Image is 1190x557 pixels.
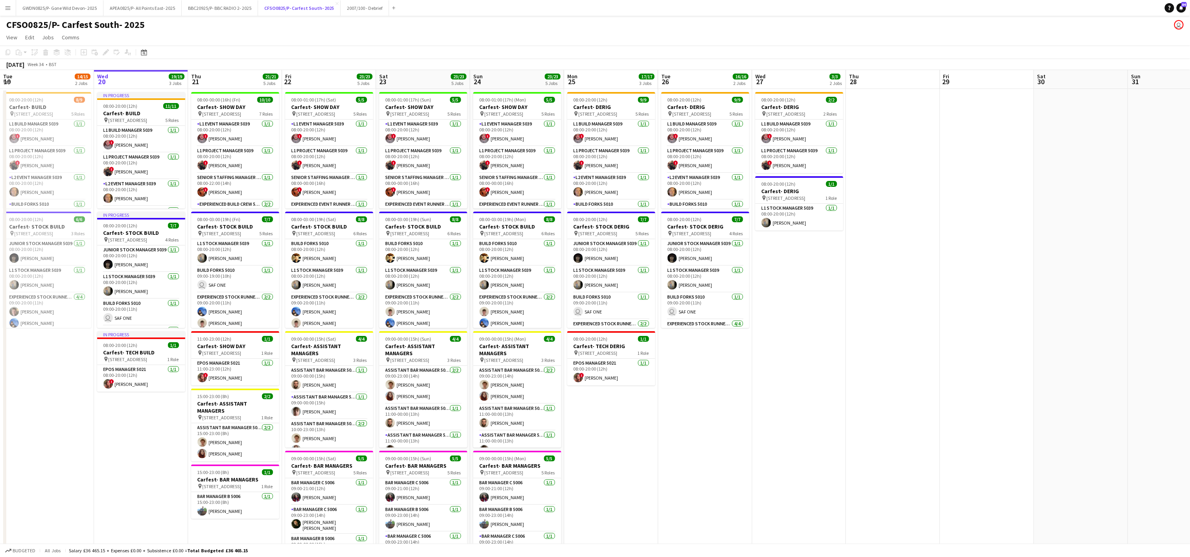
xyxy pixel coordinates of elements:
[59,32,83,42] a: Comms
[574,97,608,103] span: 08:00-20:00 (12h)
[191,212,279,328] div: 08:00-03:00 (19h) (Fri)7/7Carfest- STOCK BUILD [STREET_ADDRESS]5 RolesL1 Stock Manager 50391/108:...
[379,366,467,404] app-card-role: Assistant Bar Manager 50062/209:00-23:00 (14h)[PERSON_NAME][PERSON_NAME]
[191,120,279,146] app-card-role: L1 Event Manager 50391/108:00-20:00 (12h)![PERSON_NAME]
[379,92,467,208] div: 08:00-01:00 (17h) (Sun)5/5Carfest- SHOW DAY [STREET_ADDRESS]5 RolesL1 Event Manager 50391/108:00-...
[391,111,430,117] span: [STREET_ADDRESS]
[755,204,843,231] app-card-role: L1 Stock Manager 50391/108:00-20:00 (12h)[PERSON_NAME]
[732,216,743,222] span: 7/7
[450,336,461,342] span: 4/4
[473,103,561,111] h3: Carfest- SHOW DAY
[579,373,584,378] span: !
[668,216,702,222] span: 08:00-20:00 (12h)
[168,223,179,229] span: 7/7
[673,111,712,117] span: [STREET_ADDRESS]
[567,239,655,266] app-card-role: Junior Stock Manager 50391/108:00-20:00 (12h)[PERSON_NAME]
[473,146,561,173] app-card-role: L1 Project Manager 50391/108:00-20:00 (12h)![PERSON_NAME]
[15,134,20,138] span: !
[826,97,837,103] span: 2/2
[3,103,91,111] h3: Carfest- BUILD
[297,134,302,138] span: !
[356,216,367,222] span: 8/8
[661,146,749,173] app-card-role: L1 Project Manager 50391/108:00-20:00 (12h)![PERSON_NAME]
[257,97,273,103] span: 10/10
[379,331,467,448] app-job-card: 09:00-00:00 (15h) (Sun)4/4Carfest- ASSISTANT MANAGERS [STREET_ADDRESS]3 RolesAssistant Bar Manage...
[473,173,561,200] app-card-role: Senior Staffing Manager 50391/108:00-00:00 (16h)![PERSON_NAME]
[262,393,273,399] span: 2/2
[567,319,655,358] app-card-role: Experienced Stock Runner 50122/209:00-20:00 (11h)
[103,223,138,229] span: 08:00-20:00 (12h)
[97,212,185,218] div: In progress
[191,223,279,230] h3: Carfest- STOCK BUILD
[661,103,749,111] h3: Carfest- DERIG
[354,111,367,117] span: 5 Roles
[191,103,279,111] h3: Carfest- SHOW DAY
[97,212,185,328] app-job-card: In progress08:00-20:00 (12h)7/7Carfest- STOCK BUILD [STREET_ADDRESS]4 RolesJunior Stock Manager 5...
[379,293,467,331] app-card-role: Experienced Stock Runner 50122/209:00-20:00 (11h)[PERSON_NAME][PERSON_NAME]
[661,239,749,266] app-card-role: Junior Stock Manager 50391/108:00-20:00 (12h)[PERSON_NAME]
[285,343,373,357] h3: Carfest- ASSISTANT MANAGERS
[197,336,232,342] span: 11:00-23:00 (12h)
[768,134,772,138] span: !
[579,134,584,138] span: !
[638,336,649,342] span: 1/1
[97,92,185,98] div: In progress
[197,97,241,103] span: 08:00-00:00 (16h) (Fri)
[473,331,561,448] app-job-card: 09:00-00:00 (15h) (Mon)4/4Carfest- ASSISTANT MANAGERS [STREET_ADDRESS]3 RolesAssistant Bar Manage...
[755,92,843,173] app-job-card: 08:00-20:00 (12h)2/2Carfest- DERIG [STREET_ADDRESS]2 RolesL1 Build Manager 50391/108:00-20:00 (12...
[292,97,336,103] span: 08:00-01:00 (17h) (Sat)
[285,293,373,331] app-card-role: Experienced Stock Runner 50122/209:00-20:00 (11h)[PERSON_NAME][PERSON_NAME]
[109,237,148,243] span: [STREET_ADDRESS]
[762,97,796,103] span: 08:00-20:00 (12h)
[182,0,258,16] button: BBC20925/P- BBC RADIO 2- 2025
[473,239,561,266] app-card-role: Build Forks 50101/108:00-20:00 (12h)[PERSON_NAME]
[755,146,843,173] app-card-role: L1 Project Manager 50391/108:00-20:00 (12h)![PERSON_NAME]
[473,366,561,404] app-card-role: Assistant Bar Manager 50062/209:00-23:00 (14h)[PERSON_NAME][PERSON_NAME]
[62,34,79,41] span: Comms
[203,187,208,192] span: !
[567,359,655,385] app-card-role: EPOS Manager 50211/108:00-20:00 (12h)![PERSON_NAME]
[163,103,179,109] span: 11/11
[379,103,467,111] h3: Carfest- SHOW DAY
[285,393,373,419] app-card-role: Assistant Bar Manager 50061/109:00-00:00 (15h)[PERSON_NAME]
[97,326,185,387] app-card-role: Experienced Stock Runner 50124/4
[22,32,37,42] a: Edit
[292,336,336,342] span: 09:00-00:00 (15h) (Sat)
[16,0,103,16] button: GWDN0825/P- Gone Wild Devon- 2025
[661,319,749,380] app-card-role: Experienced Stock Runner 50124/409:00-20:00 (11h)
[391,187,396,192] span: !
[661,120,749,146] app-card-role: L1 Build Manager 50391/108:00-20:00 (12h)![PERSON_NAME]
[567,331,655,385] app-job-card: 08:00-20:00 (12h)1/1Carfest- TECH DERIG [STREET_ADDRESS]1 RoleEPOS Manager 50211/108:00-20:00 (12...
[661,293,749,319] app-card-role: Build Forks 50101/109:00-20:00 (11h) SAF ONE
[485,160,490,165] span: !
[3,212,91,328] div: 08:00-20:00 (12h)6/6Carfest- STOCK BUILD [STREET_ADDRESS]3 RolesJunior Stock Manager 50391/108:00...
[473,92,561,208] app-job-card: 08:00-01:00 (17h) (Mon)5/5Carfest- SHOW DAY [STREET_ADDRESS]5 RolesL1 Event Manager 50391/108:00-...
[636,111,649,117] span: 5 Roles
[3,223,91,230] h3: Carfest- STOCK BUILD
[661,212,749,328] div: 08:00-20:00 (12h)7/7Carfest- STOCK DERIG [STREET_ADDRESS]4 RolesJunior Stock Manager 50391/108:00...
[97,331,185,392] app-job-card: In progress08:00-20:00 (12h)1/1Carfest- TECH BUILD [STREET_ADDRESS]1 RoleEPOS Manager 50211/108:0...
[262,336,273,342] span: 1/1
[762,181,796,187] span: 08:00-20:00 (12h)
[755,188,843,195] h3: Carfest- DERIG
[473,212,561,328] app-job-card: 08:00-03:00 (19h) (Mon)8/8Carfest- STOCK BUILD [STREET_ADDRESS]6 RolesBuild Forks 50101/108:00-20...
[3,173,91,200] app-card-role: L2 Event Manager 50391/108:00-20:00 (12h)[PERSON_NAME]
[72,231,85,236] span: 3 Roles
[97,206,185,233] app-card-role: Build Forks 50101/1
[391,231,430,236] span: [STREET_ADDRESS]
[6,34,17,41] span: View
[485,187,490,192] span: !
[473,200,561,227] app-card-role: Experienced Event Runner 50121/109:00-21:00 (12h)
[485,231,524,236] span: [STREET_ADDRESS]
[191,343,279,350] h3: Carfest- SHOW DAY
[109,140,114,145] span: !
[567,212,655,328] app-job-card: 08:00-20:00 (12h)7/7Carfest- STOCK DERIG [STREET_ADDRESS]5 RolesJunior Stock Manager 50391/108:00...
[297,187,302,192] span: !
[579,111,618,117] span: [STREET_ADDRESS]
[285,331,373,448] app-job-card: 09:00-00:00 (15h) (Sat)4/4Carfest- ASSISTANT MANAGERS [STREET_ADDRESS]3 RolesAssistant Bar Manage...
[473,266,561,293] app-card-role: L1 Stock Manager 50391/108:00-20:00 (12h)[PERSON_NAME]
[542,231,555,236] span: 6 Roles
[191,239,279,266] app-card-role: L1 Stock Manager 50391/108:00-20:00 (12h)[PERSON_NAME]
[97,126,185,153] app-card-role: L1 Build Manager 50391/108:00-20:00 (12h)![PERSON_NAME]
